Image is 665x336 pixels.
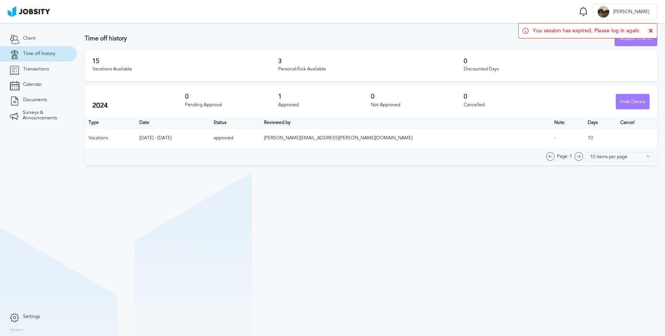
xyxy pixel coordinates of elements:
div: H [598,6,609,18]
span: [PERSON_NAME][EMAIL_ADDRESS][PERSON_NAME][DOMAIN_NAME] [264,135,413,140]
h2: 2024 [92,102,185,110]
div: Request time off [615,31,657,47]
h3: 3 [278,58,464,65]
button: Hide Details [616,94,650,109]
div: Cancelled [464,102,556,108]
span: Client [23,36,35,41]
h3: 0 [464,58,650,65]
th: Toggle SortBy [550,117,584,129]
button: H[PERSON_NAME] [593,4,657,19]
span: Settings [23,314,40,319]
h3: 0 [185,93,278,100]
span: Transactions [23,67,49,72]
span: Surveys & Announcements [23,110,67,121]
th: Toggle SortBy [135,117,210,129]
div: Discounted Days [464,67,650,72]
td: Vacations [85,129,135,148]
td: approved [210,129,261,148]
div: Personal/Sick Available [278,67,464,72]
img: ab4bad089aa723f57921c736e9817d99.png [8,6,50,17]
div: Approved [278,102,371,108]
span: Calendar [23,82,42,87]
button: Request time off [615,31,657,46]
th: Days [584,117,617,129]
th: Toggle SortBy [210,117,261,129]
div: Vacations Available [92,67,278,72]
h3: Time off history [85,35,615,42]
div: Not Approved [371,102,464,108]
label: Version: [10,328,24,333]
div: Pending Approval [185,102,278,108]
th: Toggle SortBy [260,117,550,129]
span: - [554,135,556,140]
span: Page: 1 [557,154,572,159]
th: Cancel [617,117,657,129]
span: Documents [23,97,47,103]
span: [PERSON_NAME] [609,9,653,15]
span: You session has expired. Please log in again. [533,28,641,34]
td: 10 [584,129,617,148]
div: Hide Details [616,94,649,110]
span: Time off history [23,51,55,57]
th: Type [85,117,135,129]
h3: 0 [371,93,464,100]
h3: 15 [92,58,278,65]
h3: 0 [464,93,556,100]
td: [DATE] - [DATE] [135,129,210,148]
h3: 1 [278,93,371,100]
